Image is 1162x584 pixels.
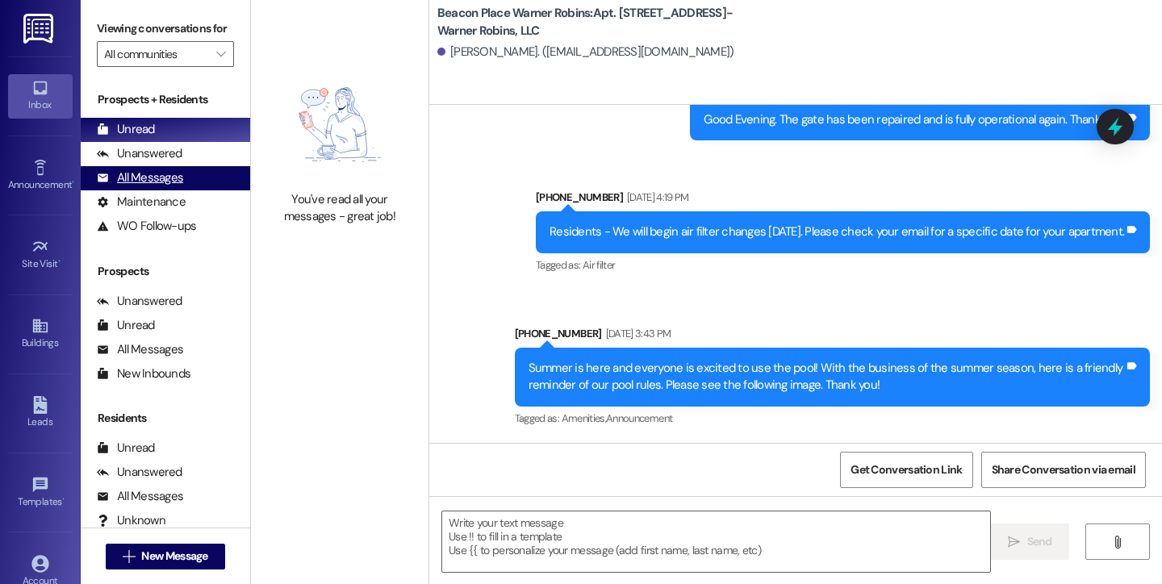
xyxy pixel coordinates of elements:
[106,544,225,569] button: New Message
[8,391,73,435] a: Leads
[97,365,190,382] div: New Inbounds
[269,66,411,183] img: empty-state
[606,411,672,425] span: Announcement
[269,191,411,226] div: You've read all your messages - great job!
[97,440,155,457] div: Unread
[81,91,250,108] div: Prospects + Residents
[1008,536,1020,549] i: 
[992,461,1135,478] span: Share Conversation via email
[23,14,56,44] img: ResiDesk Logo
[562,411,607,425] span: Amenities ,
[97,341,183,358] div: All Messages
[536,253,1150,277] div: Tagged as:
[1027,533,1052,550] span: Send
[97,317,155,334] div: Unread
[851,461,962,478] span: Get Conversation Link
[583,258,616,272] span: Air filter
[991,524,1069,560] button: Send
[437,5,760,40] b: Beacon Place Warner Robins: Apt. [STREET_ADDRESS]-Warner Robins, LLC
[97,488,183,505] div: All Messages
[515,325,1150,348] div: [PHONE_NUMBER]
[97,194,186,211] div: Maintenance
[8,312,73,356] a: Buildings
[550,223,1124,240] div: Residents - We will begin air filter changes [DATE]. Please check your email for a specific date ...
[8,471,73,515] a: Templates •
[97,512,165,529] div: Unknown
[62,494,65,505] span: •
[141,548,207,565] span: New Message
[81,263,250,280] div: Prospects
[437,44,734,60] div: [PERSON_NAME]. ([EMAIL_ADDRESS][DOMAIN_NAME])
[123,550,135,563] i: 
[704,111,1124,128] div: Good Evening. The gate has been repaired and is fully operational again. Thank you!
[97,121,155,138] div: Unread
[515,407,1150,430] div: Tagged as:
[981,452,1146,488] button: Share Conversation via email
[216,48,225,60] i: 
[602,325,671,342] div: [DATE] 3:43 PM
[840,452,972,488] button: Get Conversation Link
[97,218,196,235] div: WO Follow-ups
[529,360,1124,394] div: Summer is here and everyone is excited to use the pool! With the business of the summer season, h...
[104,41,208,67] input: All communities
[81,410,250,427] div: Residents
[72,177,74,188] span: •
[8,74,73,118] a: Inbox
[1111,536,1123,549] i: 
[97,169,183,186] div: All Messages
[536,189,1150,211] div: [PHONE_NUMBER]
[8,233,73,277] a: Site Visit •
[97,464,182,481] div: Unanswered
[97,145,182,162] div: Unanswered
[623,189,689,206] div: [DATE] 4:19 PM
[97,16,234,41] label: Viewing conversations for
[97,293,182,310] div: Unanswered
[58,256,61,267] span: •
